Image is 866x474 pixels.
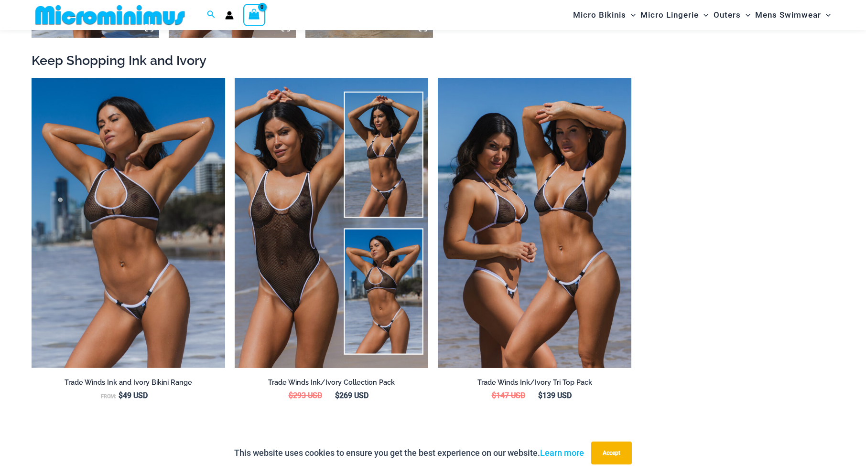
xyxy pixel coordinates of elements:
[438,378,631,387] h2: Trade Winds Ink/Ivory Tri Top Pack
[32,52,834,69] h2: Keep Shopping Ink and Ivory
[591,442,632,464] button: Accept
[711,3,753,27] a: OutersMenu ToggleMenu Toggle
[492,391,496,400] span: $
[438,78,631,368] img: Top Bum Pack
[235,378,428,390] a: Trade Winds Ink/Ivory Collection Pack
[573,3,626,27] span: Micro Bikinis
[571,3,638,27] a: Micro BikinisMenu ToggleMenu Toggle
[289,391,293,400] span: $
[538,391,572,400] bdi: 139 USD
[32,78,225,368] a: Tradewinds Ink and Ivory 384 Halter 453 Micro 02Tradewinds Ink and Ivory 384 Halter 453 Micro 01T...
[335,391,368,400] bdi: 269 USD
[119,391,123,400] span: $
[540,448,584,458] a: Learn more
[225,11,234,20] a: Account icon link
[235,378,428,387] h2: Trade Winds Ink/Ivory Collection Pack
[32,4,189,26] img: MM SHOP LOGO FLAT
[32,378,225,387] h2: Trade Winds Ink and Ivory Bikini Range
[714,3,741,27] span: Outers
[626,3,636,27] span: Menu Toggle
[32,78,225,368] img: Tradewinds Ink and Ivory 384 Halter 453 Micro 02
[438,378,631,390] a: Trade Winds Ink/Ivory Tri Top Pack
[101,393,116,400] span: From:
[699,3,708,27] span: Menu Toggle
[538,391,542,400] span: $
[207,9,216,21] a: Search icon link
[235,78,428,368] a: Collection PackCollection Pack b (1)Collection Pack b (1)
[235,78,428,368] img: Collection Pack
[741,3,750,27] span: Menu Toggle
[753,3,833,27] a: Mens SwimwearMenu ToggleMenu Toggle
[438,78,631,368] a: Top Bum PackTop Bum Pack bTop Bum Pack b
[289,391,322,400] bdi: 293 USD
[32,378,225,390] a: Trade Winds Ink and Ivory Bikini Range
[234,446,584,460] p: This website uses cookies to ensure you get the best experience on our website.
[492,391,525,400] bdi: 147 USD
[243,4,265,26] a: View Shopping Cart, empty
[755,3,821,27] span: Mens Swimwear
[638,3,711,27] a: Micro LingerieMenu ToggleMenu Toggle
[569,1,834,29] nav: Site Navigation
[821,3,831,27] span: Menu Toggle
[335,391,339,400] span: $
[119,391,148,400] bdi: 49 USD
[640,3,699,27] span: Micro Lingerie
